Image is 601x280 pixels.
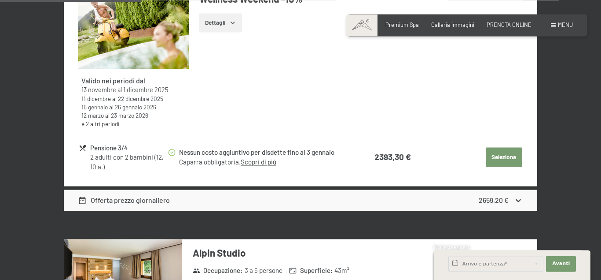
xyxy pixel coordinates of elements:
[193,246,431,260] h3: Alpin Studio
[78,195,170,205] div: Offerta prezzo giornaliero
[385,21,419,28] a: Premium Spa
[81,103,186,111] div: al
[81,86,186,94] div: al
[90,143,167,153] div: Pensione 3/4
[374,152,411,162] strong: 2393,30 €
[81,95,111,102] time: 11/12/2025
[90,153,167,172] div: 2 adulti con 2 bambini (12, 10 a.)
[81,112,104,119] time: 12/03/2026
[81,94,186,103] div: al
[118,95,163,102] time: 22/12/2025
[558,21,573,28] span: Menu
[486,147,522,167] button: Seleziona
[245,266,282,275] span: 3 a 5 persone
[115,103,156,111] time: 26/01/2026
[546,256,576,272] button: Avanti
[334,266,349,275] span: 43 m²
[199,13,242,33] button: Dettagli
[487,21,531,28] a: PRENOTA ONLINE
[289,266,333,275] strong: Superficie :
[552,260,570,267] span: Avanti
[81,120,119,127] a: e 2 altri periodi
[81,86,116,93] time: 13/11/2025
[431,21,474,28] a: Galleria immagini
[179,157,344,167] div: Caparra obbligatoria.
[241,158,276,166] a: Scopri di più
[111,112,148,119] time: 23/03/2026
[479,196,509,204] strong: 2659,20 €
[123,86,168,93] time: 01/12/2025
[64,190,537,211] div: Offerta prezzo giornaliero2659,20 €
[179,147,344,157] div: Nessun costo aggiuntivo per disdette fino al 3 gennaio
[81,111,186,119] div: al
[81,103,108,111] time: 15/01/2026
[434,245,470,250] span: Richiesta express
[81,76,145,85] strong: Valido nei periodi dal
[193,266,243,275] strong: Occupazione :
